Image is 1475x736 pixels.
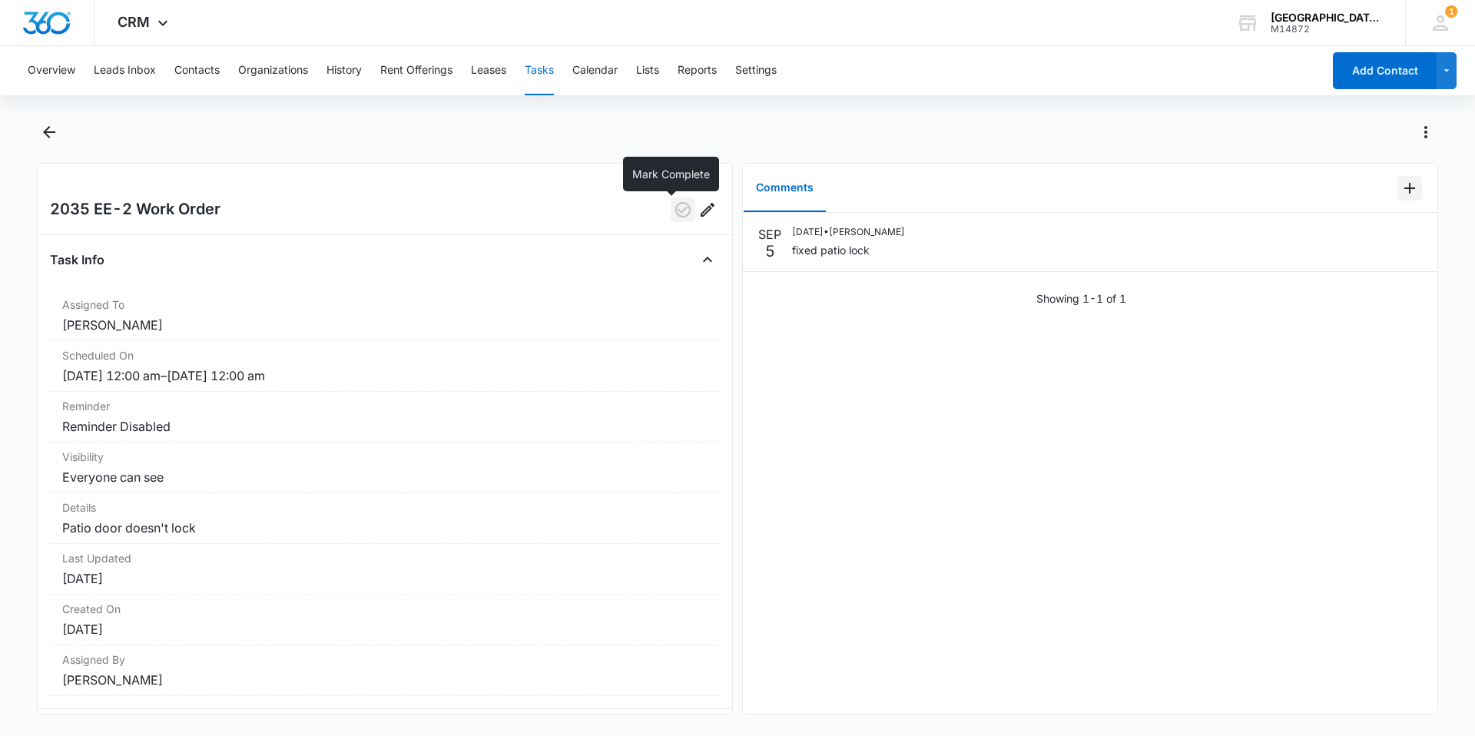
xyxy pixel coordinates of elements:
button: Rent Offerings [380,46,452,95]
div: VisibilityEveryone can see [50,443,720,493]
button: Actions [1414,120,1438,144]
dt: Created On [62,601,708,617]
p: [DATE] • [PERSON_NAME] [792,225,905,239]
p: fixed patio lock [792,242,905,258]
dd: [DATE] [62,569,708,588]
button: Reports [678,46,717,95]
button: Settings [735,46,777,95]
dd: [PERSON_NAME] [62,671,708,689]
button: Tasks [525,46,554,95]
button: Contacts [174,46,220,95]
dd: [PERSON_NAME] [62,316,708,334]
dd: Everyone can see [62,468,708,486]
dd: Patio door doesn't lock [62,519,708,537]
div: Created On[DATE] [50,595,720,645]
button: Lists [636,46,659,95]
button: Comments [744,164,826,212]
dd: [DATE] [62,620,708,638]
div: Assigned By[PERSON_NAME] [50,645,720,696]
button: Add Comment [1397,176,1422,201]
p: 5 [765,244,775,259]
button: Leases [471,46,506,95]
button: Edit [695,197,720,222]
button: Leads Inbox [94,46,156,95]
dt: Details [62,499,708,516]
h4: Task Info [50,250,104,269]
dd: Reminder Disabled [62,417,708,436]
dt: Visibility [62,449,708,465]
div: DetailsPatio door doesn't lock [50,493,720,544]
span: 1 [1445,5,1457,18]
button: Organizations [238,46,308,95]
span: CRM [118,14,150,30]
dt: Last Updated [62,550,708,566]
button: Overview [28,46,75,95]
h2: 2035 EE-2 Work Order [50,197,220,222]
dt: Assigned To [62,297,708,313]
div: ReminderReminder Disabled [50,392,720,443]
dt: Assigned By [62,651,708,668]
div: account name [1271,12,1383,24]
div: Mark Complete [623,157,719,191]
button: Back [37,120,61,144]
dt: Reminder [62,398,708,414]
div: notifications count [1445,5,1457,18]
div: Scheduled On[DATE] 12:00 am–[DATE] 12:00 am [50,341,720,392]
div: Last Updated[DATE] [50,544,720,595]
button: Add Contact [1333,52,1437,89]
button: Close [695,247,720,272]
p: Showing 1-1 of 1 [1036,290,1126,307]
dd: [DATE] 12:00 am – [DATE] 12:00 am [62,366,708,385]
button: History [326,46,362,95]
p: SEP [758,225,781,244]
div: account id [1271,24,1383,35]
button: Calendar [572,46,618,95]
dt: Scheduled On [62,347,708,363]
div: Assigned To[PERSON_NAME] [50,290,720,341]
